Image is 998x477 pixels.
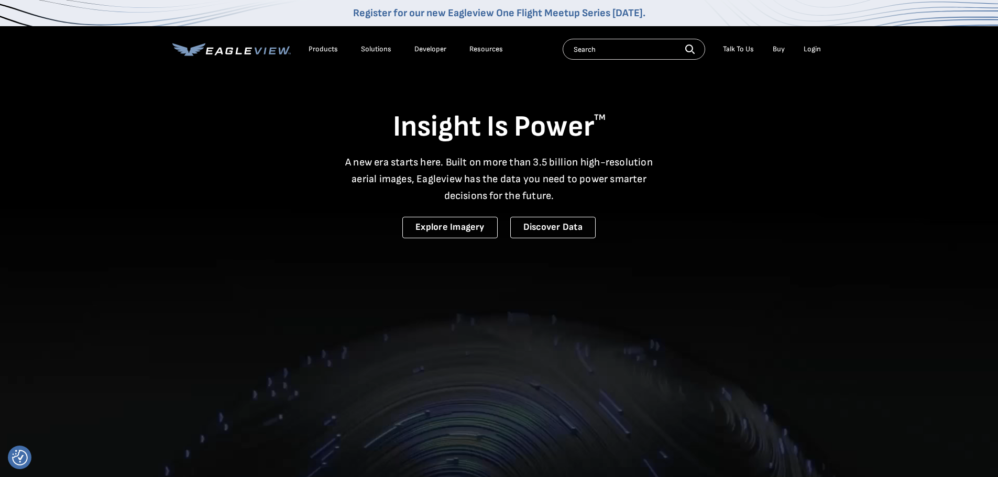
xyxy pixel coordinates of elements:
[773,45,785,54] a: Buy
[12,450,28,465] button: Consent Preferences
[172,109,826,146] h1: Insight Is Power
[563,39,705,60] input: Search
[402,217,498,238] a: Explore Imagery
[353,7,645,19] a: Register for our new Eagleview One Flight Meetup Series [DATE].
[414,45,446,54] a: Developer
[12,450,28,465] img: Revisit consent button
[723,45,754,54] div: Talk To Us
[594,113,606,123] sup: TM
[339,154,660,204] p: A new era starts here. Built on more than 3.5 billion high-resolution aerial images, Eagleview ha...
[361,45,391,54] div: Solutions
[309,45,338,54] div: Products
[510,217,596,238] a: Discover Data
[469,45,503,54] div: Resources
[804,45,821,54] div: Login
